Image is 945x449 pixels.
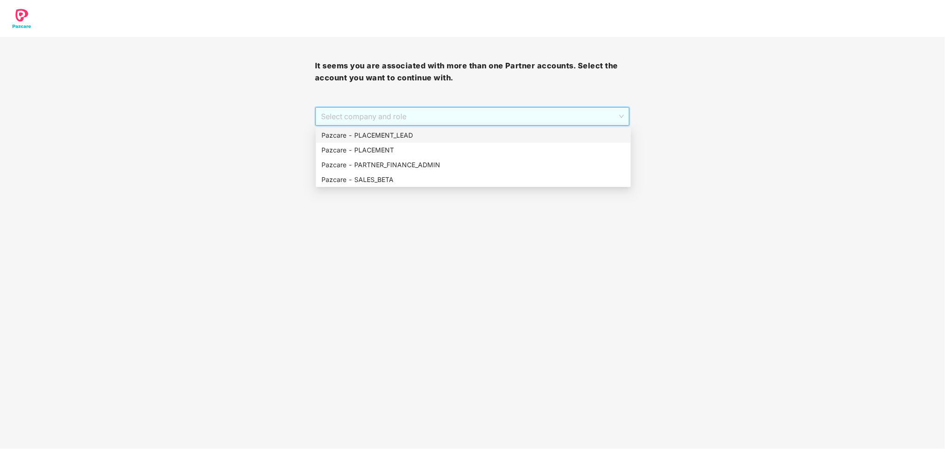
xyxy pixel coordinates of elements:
[316,172,631,187] div: Pazcare - SALES_BETA
[315,60,630,84] h3: It seems you are associated with more than one Partner accounts. Select the account you want to c...
[321,175,625,185] div: Pazcare - SALES_BETA
[321,145,625,155] div: Pazcare - PLACEMENT
[316,128,631,143] div: Pazcare - PLACEMENT_LEAD
[316,158,631,172] div: Pazcare - PARTNER_FINANCE_ADMIN
[316,143,631,158] div: Pazcare - PLACEMENT
[321,160,625,170] div: Pazcare - PARTNER_FINANCE_ADMIN
[321,130,625,140] div: Pazcare - PLACEMENT_LEAD
[321,108,624,125] span: Select company and role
